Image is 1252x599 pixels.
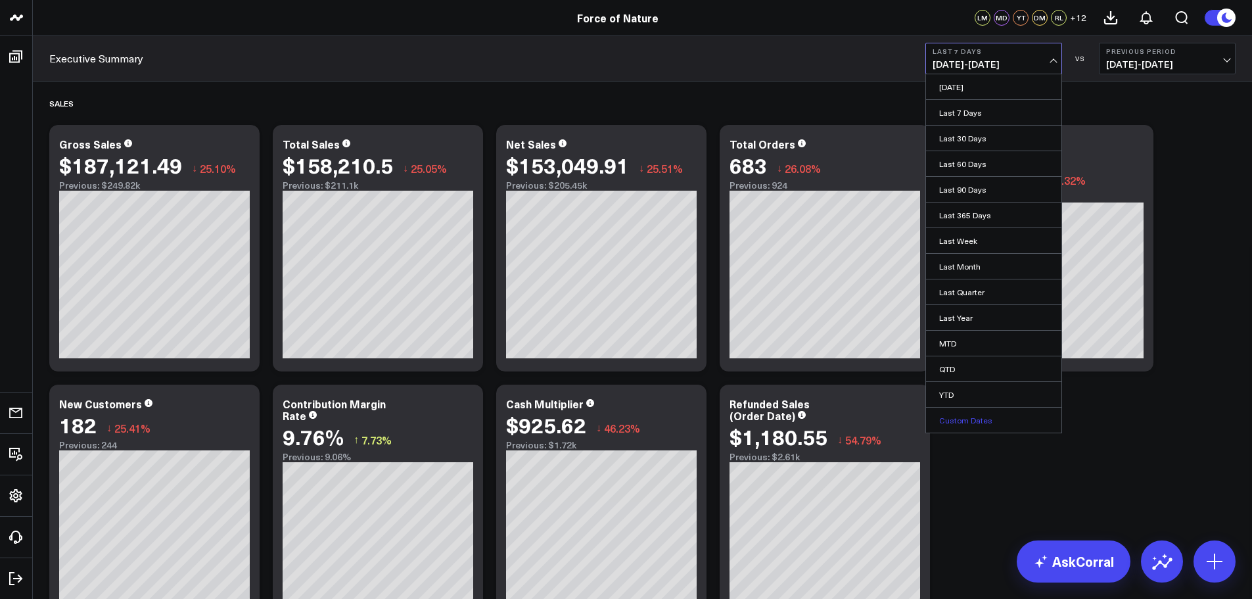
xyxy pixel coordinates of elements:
[106,419,112,437] span: ↓
[577,11,659,25] a: Force of Nature
[506,180,697,191] div: Previous: $205.45k
[1070,13,1086,22] span: + 12
[506,413,586,437] div: $925.62
[837,431,843,448] span: ↓
[200,161,236,176] span: 25.10%
[639,160,644,177] span: ↓
[845,433,881,447] span: 54.79%
[506,153,629,177] div: $153,049.91
[933,59,1055,70] span: [DATE] - [DATE]
[926,177,1061,202] a: Last 90 Days
[730,452,920,462] div: Previous: $2.61k
[283,153,393,177] div: $158,210.5
[59,153,182,177] div: $187,121.49
[647,161,683,176] span: 25.51%
[730,180,920,191] div: Previous: 924
[403,160,408,177] span: ↓
[926,356,1061,381] a: QTD
[926,382,1061,407] a: YTD
[283,180,473,191] div: Previous: $211.1k
[926,279,1061,304] a: Last Quarter
[59,137,122,151] div: Gross Sales
[506,137,556,151] div: Net Sales
[59,180,250,191] div: Previous: $249.82k
[59,396,142,411] div: New Customers
[926,126,1061,151] a: Last 30 Days
[59,413,97,437] div: 182
[926,228,1061,253] a: Last Week
[1051,10,1067,26] div: RL
[411,161,447,176] span: 25.05%
[506,440,697,450] div: Previous: $1.72k
[777,160,782,177] span: ↓
[926,100,1061,125] a: Last 7 Days
[994,10,1009,26] div: MD
[1017,540,1130,583] a: AskCorral
[1070,10,1086,26] button: +12
[1099,43,1236,74] button: Previous Period[DATE]-[DATE]
[785,161,821,176] span: 26.08%
[283,137,340,151] div: Total Sales
[1013,10,1029,26] div: YT
[975,10,990,26] div: LM
[283,396,386,423] div: Contribution Margin Rate
[926,305,1061,330] a: Last Year
[354,431,359,448] span: ↑
[283,425,344,448] div: 9.76%
[926,408,1061,433] a: Custom Dates
[926,331,1061,356] a: MTD
[361,433,392,447] span: 7.73%
[926,151,1061,176] a: Last 60 Days
[596,419,601,437] span: ↓
[925,43,1062,74] button: Last 7 Days[DATE]-[DATE]
[926,203,1061,228] a: Last 365 Days
[506,396,584,411] div: Cash Multiplier
[283,452,473,462] div: Previous: 9.06%
[730,137,795,151] div: Total Orders
[49,88,74,118] div: Sales
[1069,55,1092,62] div: VS
[730,425,827,448] div: $1,180.55
[933,47,1055,55] b: Last 7 Days
[1050,173,1086,187] span: 22.32%
[730,153,767,177] div: 683
[1106,59,1228,70] span: [DATE] - [DATE]
[1106,47,1228,55] b: Previous Period
[59,440,250,450] div: Previous: 244
[49,51,143,66] a: Executive Summary
[604,421,640,435] span: 46.23%
[114,421,151,435] span: 25.41%
[1032,10,1048,26] div: DM
[926,254,1061,279] a: Last Month
[192,160,197,177] span: ↓
[926,74,1061,99] a: [DATE]
[730,396,810,423] div: Refunded Sales (Order Date)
